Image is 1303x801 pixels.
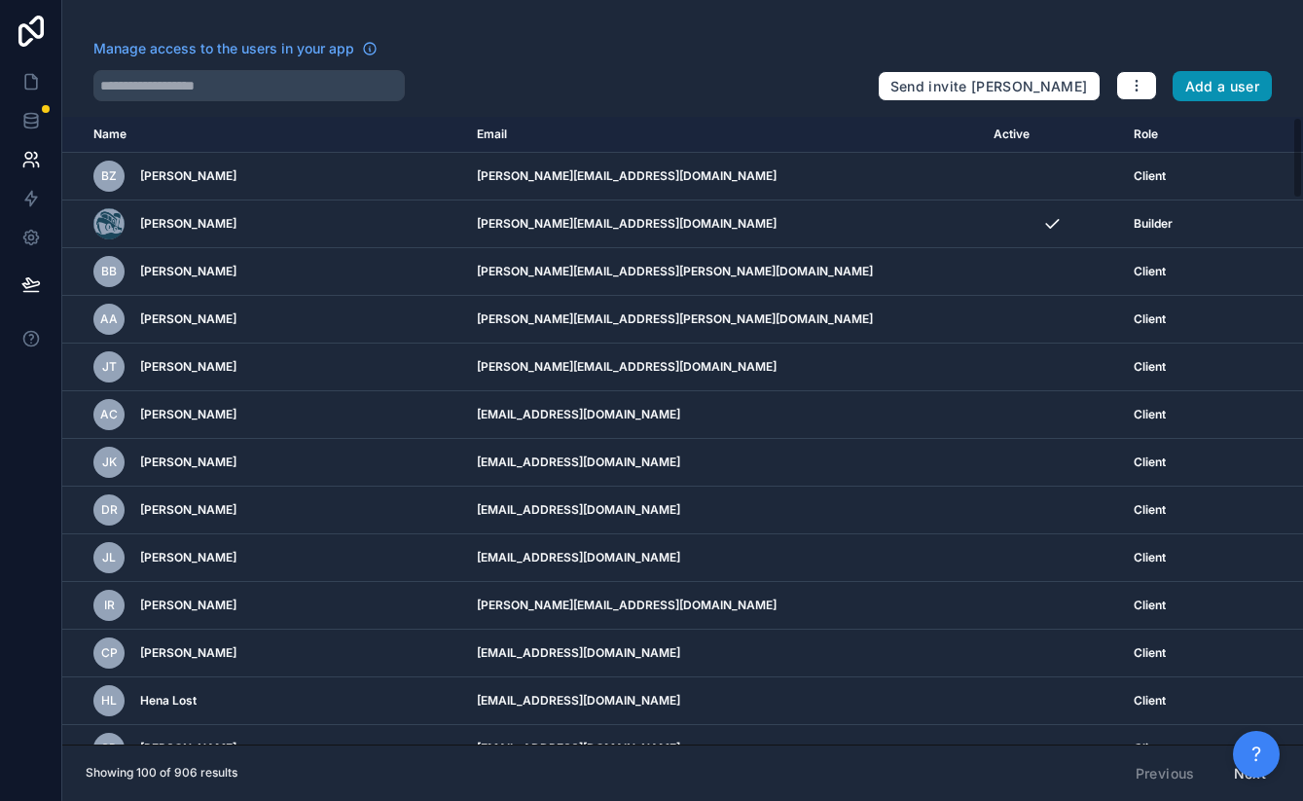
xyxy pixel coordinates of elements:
span: Hena Lost [140,693,197,709]
span: [PERSON_NAME] [140,359,236,375]
span: Manage access to the users in your app [93,39,354,58]
span: Client [1134,550,1166,565]
span: [PERSON_NAME] [140,598,236,613]
span: [PERSON_NAME] [140,645,236,661]
span: Client [1134,741,1166,756]
span: JL [102,550,116,565]
span: BB [101,264,117,279]
span: Client [1134,311,1166,327]
td: [PERSON_NAME][EMAIL_ADDRESS][DOMAIN_NAME] [465,153,982,200]
span: IR [104,598,115,613]
span: Client [1134,645,1166,661]
span: [PERSON_NAME] [140,741,236,756]
span: [PERSON_NAME] [140,168,236,184]
th: Active [982,117,1122,153]
td: [PERSON_NAME][EMAIL_ADDRESS][DOMAIN_NAME] [465,344,982,391]
span: Builder [1134,216,1173,232]
span: Client [1134,168,1166,184]
span: [PERSON_NAME] [140,216,236,232]
span: AC [100,407,118,422]
th: Role [1122,117,1250,153]
span: Client [1134,264,1166,279]
td: [PERSON_NAME][EMAIL_ADDRESS][DOMAIN_NAME] [465,582,982,630]
a: Manage access to the users in your app [93,39,378,58]
button: Send invite [PERSON_NAME] [878,71,1101,102]
button: ? [1233,731,1280,778]
span: Client [1134,455,1166,470]
span: [PERSON_NAME] [140,455,236,470]
button: Next [1220,757,1280,790]
span: Client [1134,598,1166,613]
span: Showing 100 of 906 results [86,765,237,781]
td: [EMAIL_ADDRESS][DOMAIN_NAME] [465,534,982,582]
span: HL [101,693,117,709]
th: Email [465,117,982,153]
span: AA [100,311,118,327]
span: [PERSON_NAME] [140,502,236,518]
td: [EMAIL_ADDRESS][DOMAIN_NAME] [465,439,982,487]
td: [EMAIL_ADDRESS][DOMAIN_NAME] [465,391,982,439]
span: [PERSON_NAME] [140,264,236,279]
span: JK [102,455,117,470]
span: [PERSON_NAME] [140,311,236,327]
td: [EMAIL_ADDRESS][DOMAIN_NAME] [465,725,982,773]
td: [EMAIL_ADDRESS][DOMAIN_NAME] [465,487,982,534]
td: [PERSON_NAME][EMAIL_ADDRESS][PERSON_NAME][DOMAIN_NAME] [465,296,982,344]
span: SR [101,741,117,756]
span: [PERSON_NAME] [140,407,236,422]
span: DR [101,502,118,518]
span: Client [1134,359,1166,375]
span: BZ [101,168,117,184]
span: JT [102,359,117,375]
span: Client [1134,693,1166,709]
button: Add a user [1173,71,1273,102]
span: Client [1134,502,1166,518]
td: [PERSON_NAME][EMAIL_ADDRESS][PERSON_NAME][DOMAIN_NAME] [465,248,982,296]
span: [PERSON_NAME] [140,550,236,565]
td: [EMAIL_ADDRESS][DOMAIN_NAME] [465,630,982,677]
span: CP [101,645,118,661]
td: [EMAIL_ADDRESS][DOMAIN_NAME] [465,677,982,725]
div: scrollable content [62,117,1303,745]
th: Name [62,117,465,153]
span: Client [1134,407,1166,422]
td: [PERSON_NAME][EMAIL_ADDRESS][DOMAIN_NAME] [465,200,982,248]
